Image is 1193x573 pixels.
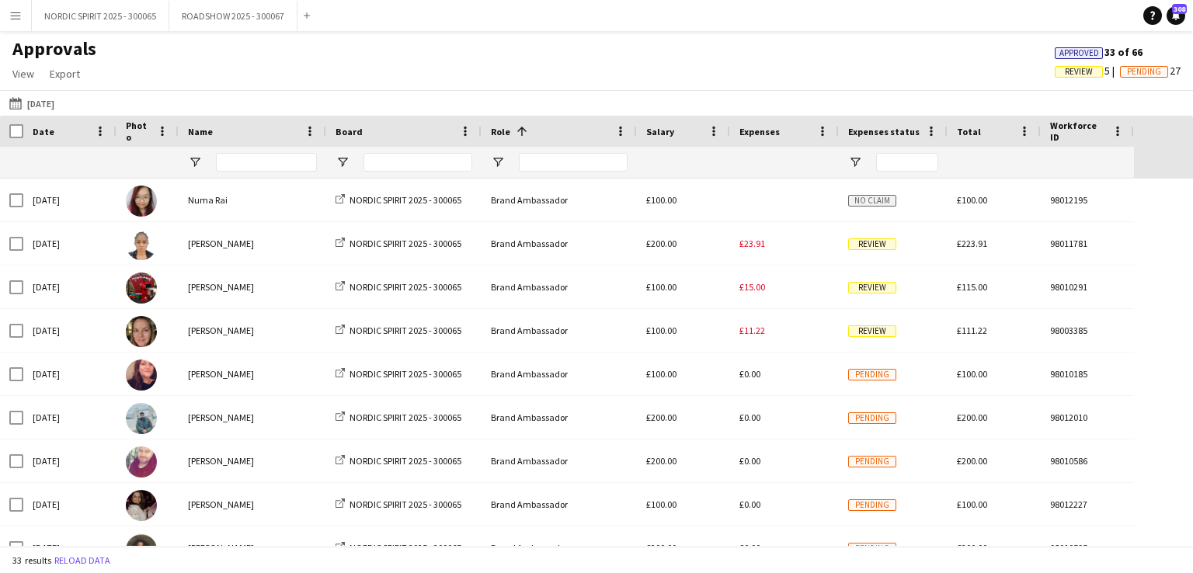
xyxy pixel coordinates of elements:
span: Total [957,126,981,137]
img: Ashleigh Jemmett [126,316,157,347]
div: [PERSON_NAME] [179,309,326,352]
div: 98011781 [1041,222,1134,265]
img: Semhal Abebe [126,533,157,564]
span: Salary [646,126,674,137]
span: Expenses status [848,126,920,137]
span: 5 [1055,64,1120,78]
div: [PERSON_NAME] [179,352,326,395]
span: Review [1065,67,1093,77]
img: mina dilella [126,359,157,391]
span: Name [188,126,213,137]
div: 98012227 [1041,483,1134,526]
a: NORDIC SPIRIT 2025 - 300065 [336,542,461,554]
a: NORDIC SPIRIT 2025 - 300065 [336,281,461,293]
a: NORDIC SPIRIT 2025 - 300065 [336,368,461,380]
div: Numa Rai [179,179,326,221]
div: Brand Ambassador [482,179,637,221]
span: £200.00 [646,412,676,423]
span: £0.00 [739,412,760,423]
span: £100.00 [957,368,987,380]
div: 98010291 [1041,266,1134,308]
span: Pending [848,456,896,467]
a: 308 [1167,6,1185,25]
button: Open Filter Menu [188,155,202,169]
span: Pending [1127,67,1161,77]
img: Opeyemi Ajadi [126,229,157,260]
div: Brand Ambassador [482,439,637,482]
span: £100.00 [957,498,987,510]
div: [DATE] [23,526,117,569]
img: Numa Rai [126,186,157,217]
img: Zeeshan Haider [126,403,157,434]
span: £223.91 [957,238,987,249]
a: NORDIC SPIRIT 2025 - 300065 [336,194,461,206]
span: £100.00 [646,325,676,336]
span: Review [848,325,896,337]
input: Board Filter Input [363,153,472,172]
span: NORDIC SPIRIT 2025 - 300065 [350,368,461,380]
span: Role [491,126,510,137]
div: [PERSON_NAME] [179,396,326,439]
span: Export [50,67,80,81]
div: [DATE] [23,266,117,308]
div: [DATE] [23,483,117,526]
a: NORDIC SPIRIT 2025 - 300065 [336,455,461,467]
span: NORDIC SPIRIT 2025 - 300065 [350,498,461,510]
span: £23.91 [739,238,765,249]
div: 98010185 [1041,352,1134,395]
a: NORDIC SPIRIT 2025 - 300065 [336,412,461,423]
span: £0.00 [739,455,760,467]
span: NORDIC SPIRIT 2025 - 300065 [350,194,461,206]
span: NORDIC SPIRIT 2025 - 300065 [350,281,461,293]
span: £100.00 [646,368,676,380]
img: Aivaras Sestokas [126,446,157,477]
div: [DATE] [23,222,117,265]
span: Board [336,126,363,137]
div: [DATE] [23,352,117,395]
span: Pending [848,499,896,511]
span: £0.00 [739,542,760,554]
div: [DATE] [23,309,117,352]
span: View [12,67,34,81]
input: Expenses status Filter Input [876,153,938,172]
span: £11.22 [739,325,765,336]
div: [DATE] [23,396,117,439]
span: £100.00 [646,498,676,510]
a: Export [43,64,86,84]
div: Brand Ambassador [482,266,637,308]
span: Review [848,282,896,293]
div: [PERSON_NAME] [179,526,326,569]
span: £0.00 [739,368,760,380]
span: £115.00 [957,281,987,293]
div: Brand Ambassador [482,396,637,439]
span: £200.00 [646,455,676,467]
span: NORDIC SPIRIT 2025 - 300065 [350,325,461,336]
div: [DATE] [23,439,117,482]
span: Pending [848,412,896,424]
span: Pending [848,543,896,554]
span: NORDIC SPIRIT 2025 - 300065 [350,542,461,554]
button: Open Filter Menu [848,155,862,169]
span: £111.22 [957,325,987,336]
span: £15.00 [739,281,765,293]
input: Role Filter Input [519,153,628,172]
span: Pending [848,369,896,380]
span: 308 [1172,4,1187,14]
span: £200.00 [957,455,987,467]
a: NORDIC SPIRIT 2025 - 300065 [336,498,461,510]
span: Review [848,238,896,250]
button: ROADSHOW 2025 - 300067 [169,1,297,31]
button: Reload data [51,552,113,569]
span: Date [33,126,54,137]
span: £100.00 [646,281,676,293]
span: Approved [1059,48,1099,58]
button: [DATE] [6,94,57,113]
div: [PERSON_NAME] [179,222,326,265]
span: NORDIC SPIRIT 2025 - 300065 [350,412,461,423]
span: £200.00 [646,238,676,249]
img: Paula Avantaggiato [126,490,157,521]
span: £100.00 [957,194,987,206]
span: £200.00 [957,542,987,554]
div: [PERSON_NAME] [179,483,326,526]
span: 27 [1120,64,1181,78]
